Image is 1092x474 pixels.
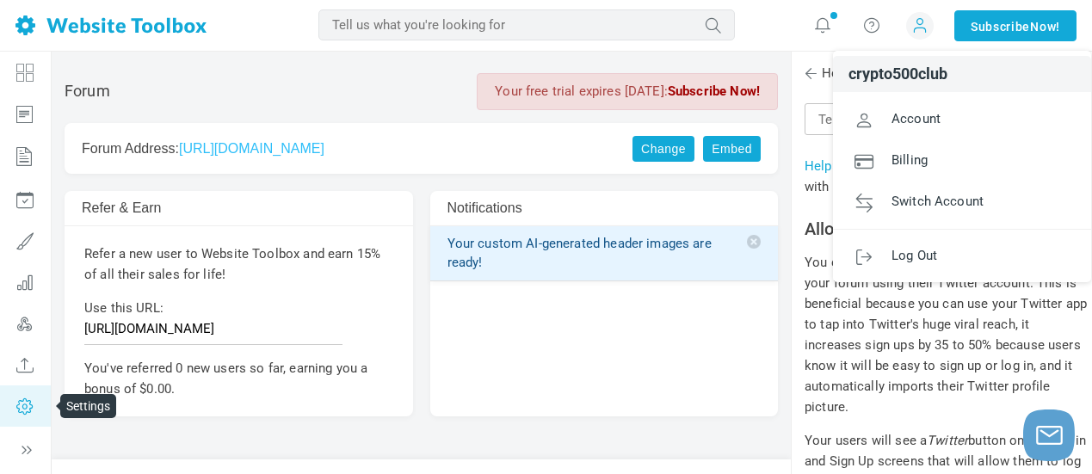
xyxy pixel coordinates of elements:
span: Delete notification [747,235,761,249]
p: You can allow users to sign up and log in to your forum using their Twitter account. This is bene... [805,252,1089,417]
a: Billing [833,140,1091,182]
div: Your free trial expires [DATE]: [477,73,778,110]
a: Help [805,158,832,174]
span: Billing [891,151,928,167]
input: Tell us what you're looking for [805,103,1089,135]
div: Settings [60,394,116,418]
a: SubscribeNow! [954,10,1077,41]
a: Change [632,136,694,162]
span: Back [802,65,819,82]
h1: Forum [65,82,110,101]
p: You've referred 0 new users so far, earning you a bonus of $0.00. [84,358,393,399]
button: Launch chat [1023,409,1075,461]
h2: Forum Address: [82,140,625,157]
p: Use this URL: [84,298,393,345]
i: Twitter [927,433,968,448]
a: [URL][DOMAIN_NAME] [179,141,324,156]
a: Embed [703,136,761,162]
span: Account [891,110,941,126]
h2: Refer & Earn [82,200,333,216]
h2: Notifications [447,200,699,216]
a: Subscribe Now! [668,83,760,99]
span: > > > Allowing users to log in with Twitter [805,158,1067,194]
span: Log Out [891,247,937,262]
a: Account [833,99,1091,140]
span: Help [805,65,849,83]
a: Your custom AI-generated header images are ready! [447,235,762,272]
span: crypto500club [848,66,947,82]
span: Now! [1030,17,1060,36]
p: Refer a new user to Website Toolbox and earn 15% of all their sales for life! [84,243,393,285]
span: Switch Account [891,193,984,208]
h2: Allowing users to log in with Twitter [805,219,1089,239]
input: Tell us what you're looking for [318,9,735,40]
